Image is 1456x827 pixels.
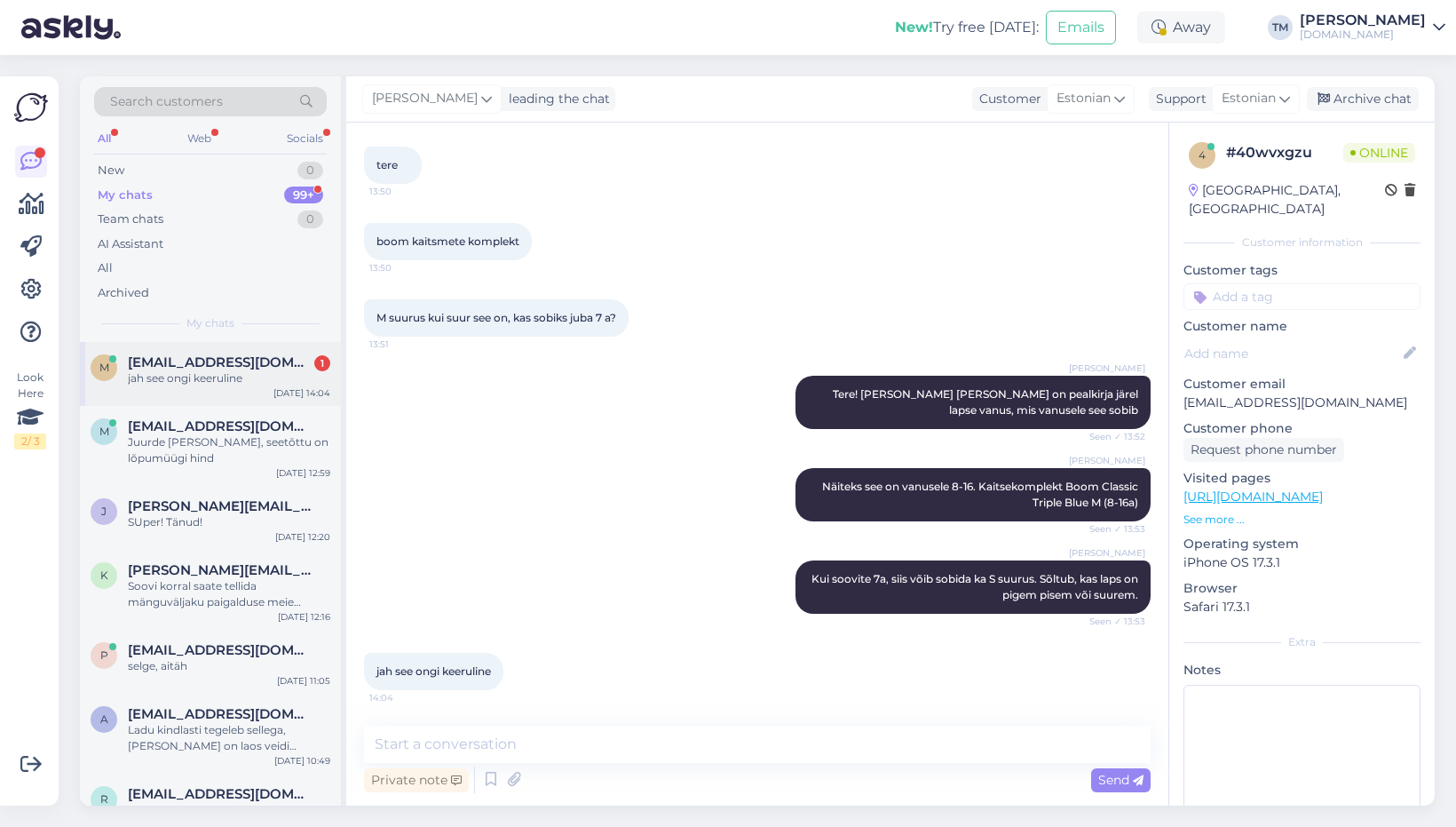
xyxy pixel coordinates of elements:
[128,642,313,658] span: priitkallaste@hotmail.com
[1184,344,1400,363] input: Add name
[369,338,436,351] span: 13:51
[128,418,313,434] span: mariliis.eha@gmail.com
[1189,181,1385,219] div: [GEOGRAPHIC_DATA], [GEOGRAPHIC_DATA]
[1098,772,1143,788] span: Send
[1307,87,1419,111] div: Archive chat
[128,658,330,674] div: selge, aitäh
[376,235,519,248] span: boom kaitsmete komplekt
[1183,419,1420,438] p: Customer phone
[99,361,109,374] span: m
[376,158,398,171] span: tere
[895,19,933,36] b: New!
[128,354,313,370] span: magieleri@gmail.com
[1183,438,1344,462] div: Request phone number
[284,187,323,204] div: 99+
[98,187,153,204] div: My chats
[98,162,124,179] div: New
[275,530,330,544] div: [DATE] 12:20
[1183,598,1420,616] p: Safari 17.3.1
[833,387,1141,417] span: Tere! [PERSON_NAME] [PERSON_NAME] on pealkirja järel lapse vanus, mis vanusele see sobib
[14,433,46,449] div: 2 / 3
[1343,143,1415,163] span: Online
[1226,142,1343,163] div: # 40wvxgzu
[128,498,313,514] span: jekaterinajev@gmail.com
[283,127,327,150] div: Socials
[128,514,330,530] div: SUper! Tänud!
[1183,634,1420,650] div: Extra
[278,610,330,624] div: [DATE] 12:16
[1149,90,1207,108] div: Support
[1079,430,1145,443] span: Seen ✓ 13:52
[100,569,108,582] span: k
[1183,553,1420,572] p: iPhone OS 17.3.1
[128,706,313,722] span: adeele18@gmail.com
[1183,535,1420,553] p: Operating system
[369,185,436,198] span: 13:50
[1300,13,1445,42] a: [PERSON_NAME][DOMAIN_NAME]
[110,92,223,111] span: Search customers
[1069,454,1145,467] span: [PERSON_NAME]
[297,211,323,228] div: 0
[376,664,491,678] span: jah see ongi keeruline
[273,386,330,400] div: [DATE] 14:04
[1183,394,1420,412] p: [EMAIL_ADDRESS][DOMAIN_NAME]
[1183,489,1323,505] a: [URL][DOMAIN_NAME]
[94,127,115,150] div: All
[314,355,330,371] div: 1
[100,792,108,806] span: r
[972,90,1041,108] div: Customer
[811,572,1141,601] span: Kui soovite 7a, siis võib sobida ka S suurus. Sõltub, kas laps on pigem pisem või suurem.
[1183,512,1420,528] p: See more ...
[1183,261,1420,280] p: Customer tags
[1300,28,1426,42] div: [DOMAIN_NAME]
[1183,283,1420,310] input: Add a tag
[372,89,478,108] span: [PERSON_NAME]
[1079,522,1145,536] span: Seen ✓ 13:53
[1183,375,1420,394] p: Customer email
[1137,12,1225,44] div: Away
[1222,89,1276,108] span: Estonian
[128,434,330,466] div: Juurde [PERSON_NAME], seetõttu on lõpumüügi hind
[1069,362,1145,375] span: [PERSON_NAME]
[98,259,113,277] div: All
[128,562,313,578] span: kristina.zorin@gmail.com
[376,311,616,324] span: M suurus kui suur see on, kas sobiks juba 7 a?
[277,674,330,688] div: [DATE] 11:05
[1079,615,1145,628] span: Seen ✓ 13:53
[822,480,1141,509] span: Näiteks see on vanusele 8-16. Kaitsekomplekt Boom Classic Triple Blue M (8-16a)
[895,17,1039,38] div: Try free [DATE]:
[1069,546,1145,560] span: [PERSON_NAME]
[1300,13,1426,28] div: [PERSON_NAME]
[369,691,436,704] span: 14:04
[99,425,109,438] span: m
[100,712,108,726] span: a
[1056,89,1111,108] span: Estonian
[184,127,215,150] div: Web
[128,722,330,754] div: Ladu kindlasti tegeleb sellega, [PERSON_NAME] on laos veidi hullumaja, aga kindlasti saab [PERSON...
[100,648,108,662] span: p
[1183,235,1420,250] div: Customer information
[1183,661,1420,680] p: Notes
[1046,11,1116,44] button: Emails
[274,754,330,767] div: [DATE] 10:49
[101,505,107,518] span: j
[14,91,48,124] img: Askly Logo
[186,315,234,331] span: My chats
[297,162,323,179] div: 0
[14,370,46,449] div: Look Here
[128,578,330,610] div: Soovi korral saate tellida mänguväljaku paigalduse meie koostööpartneri kaudu. Paigaldusinfo saam...
[98,235,163,253] div: AI Assistant
[1183,469,1420,488] p: Visited pages
[128,786,313,802] span: rinasillandi@gmail.com
[1183,579,1420,598] p: Browser
[364,768,469,792] div: Private note
[502,90,610,108] div: leading the chat
[128,370,330,386] div: jah see ongi keeruline
[98,284,149,302] div: Archived
[98,211,163,228] div: Team chats
[1268,15,1293,40] div: TM
[1199,148,1206,162] span: 4
[369,261,436,274] span: 13:50
[276,466,330,480] div: [DATE] 12:59
[1183,317,1420,336] p: Customer name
